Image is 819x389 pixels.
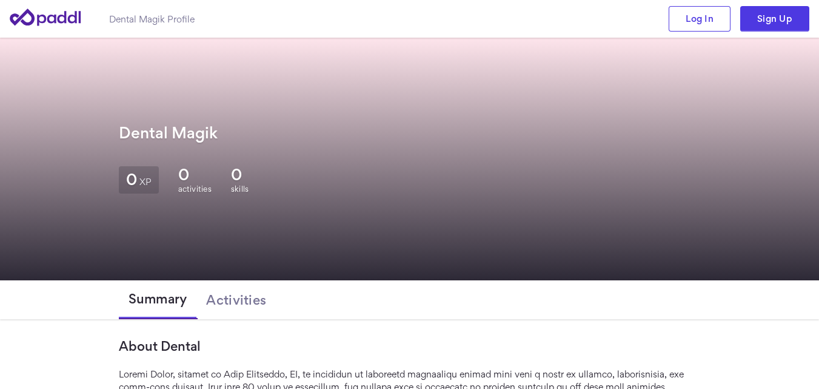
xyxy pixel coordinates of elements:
[178,166,189,184] span: 0
[206,293,266,307] span: Activities
[139,178,152,185] small: XP
[119,280,701,319] div: tabs
[669,6,730,32] a: Log In
[126,174,137,185] span: 0
[109,13,195,25] h1: Dental Magik Profile
[178,184,212,194] span: activities
[129,291,187,306] span: Summary
[119,124,218,142] h1: Dental Magik
[119,339,701,353] h3: About Dental
[231,166,242,184] span: 0
[231,184,249,194] span: skills
[740,6,809,32] a: Sign Up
